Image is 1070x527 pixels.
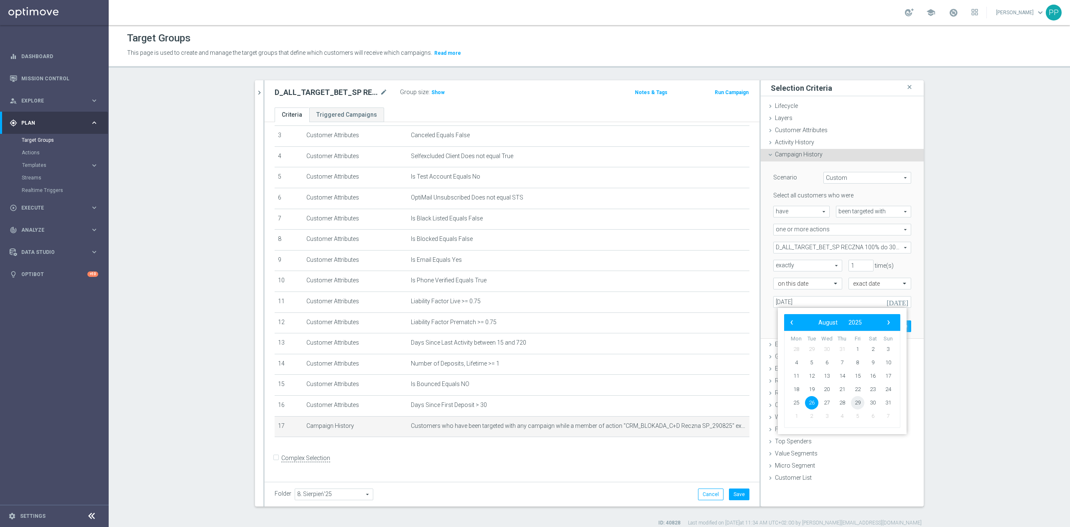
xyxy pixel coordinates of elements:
[866,396,879,409] span: 30
[21,263,87,285] a: Optibot
[820,369,833,383] span: 13
[790,356,803,369] span: 4
[775,127,828,133] span: Customer Attributes
[850,335,865,343] th: weekday
[309,107,384,122] a: Triggered Campaigns
[21,98,90,103] span: Explore
[303,416,408,437] td: Campaign History
[275,375,303,396] td: 15
[775,377,810,384] span: Risk of Churn
[21,250,90,255] span: Data Studio
[9,227,99,233] button: track_changes Analyze keyboard_arrow_right
[22,171,108,184] div: Streams
[20,514,46,519] a: Settings
[303,354,408,375] td: Customer Attributes
[275,107,309,122] a: Criteria
[275,167,303,188] td: 5
[880,335,896,343] th: weekday
[851,356,864,369] span: 8
[22,163,82,168] span: Templates
[634,88,668,97] button: Notes & Tags
[275,87,378,97] h2: D_ALL_TARGET_BET_SP RECZNA 100% do 300 PLN SMS_290825
[866,343,879,356] span: 2
[775,474,812,481] span: Customer List
[805,409,818,423] span: 2
[775,389,820,396] span: Reactivation Rate
[775,450,818,457] span: Value Segments
[411,173,480,180] span: Is Test Account Equals No
[805,369,818,383] span: 12
[400,89,428,96] label: Group size
[10,226,90,234] div: Analyze
[836,356,849,369] span: 7
[729,489,749,500] button: Save
[411,277,487,284] span: Is Phone Verified Equals True
[1046,5,1062,20] div: PP
[883,317,894,328] button: ›
[21,67,98,90] a: Mission Control
[775,426,808,432] span: Future Value
[778,308,907,434] bs-datepicker-container: calendar
[820,396,833,409] span: 27
[786,317,894,328] bs-datepicker-navigation-view: ​ ​ ​
[790,369,803,383] span: 11
[10,97,17,105] i: person_search
[303,333,408,354] td: Customer Attributes
[9,205,99,211] button: play_circle_outline Execute keyboard_arrow_right
[10,204,90,212] div: Execute
[275,395,303,416] td: 16
[275,292,303,312] td: 11
[866,369,879,383] span: 16
[275,416,303,437] td: 17
[848,278,911,289] ng-select: exact date
[851,343,864,356] span: 1
[881,369,895,383] span: 17
[127,49,432,56] span: This page is used to create and manage the target groups that define which customers will receive...
[805,343,818,356] span: 29
[851,409,864,423] span: 5
[790,383,803,396] span: 18
[275,209,303,230] td: 7
[303,395,408,416] td: Customer Attributes
[866,356,879,369] span: 9
[21,45,98,67] a: Dashboard
[851,383,864,396] span: 22
[804,335,820,343] th: weekday
[9,271,99,278] div: lightbulb Optibot +10
[836,369,849,383] span: 14
[303,292,408,312] td: Customer Attributes
[411,319,497,326] span: Liability Factor Prematch >= 0.75
[10,45,98,67] div: Dashboard
[411,153,513,160] span: Selfexcluded Client Does not equal True
[775,151,823,158] span: Campaign History
[22,149,87,156] a: Actions
[22,137,87,143] a: Target Groups
[773,174,797,181] lable: Scenario
[303,312,408,333] td: Customer Attributes
[786,317,797,328] button: ‹
[275,312,303,333] td: 12
[9,120,99,126] div: gps_fixed Plan keyboard_arrow_right
[1036,8,1045,17] span: keyboard_arrow_down
[881,356,895,369] span: 10
[813,317,843,328] button: August
[881,383,895,396] span: 24
[275,354,303,375] td: 14
[775,353,811,360] span: Game History
[10,53,17,60] i: equalizer
[775,102,798,109] span: Lifecycle
[303,209,408,230] td: Customer Attributes
[303,250,408,271] td: Customer Attributes
[775,462,815,469] span: Micro Segment
[411,402,487,409] span: Days Since First Deposit > 30
[835,335,850,343] th: weekday
[9,249,99,256] button: Data Studio keyboard_arrow_right
[9,53,99,60] div: equalizer Dashboard
[411,339,526,346] span: Days Since Last Activity between 15 and 720
[9,75,99,82] button: Mission Control
[411,215,483,222] span: Is Black Listed Equals False
[275,271,303,292] td: 10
